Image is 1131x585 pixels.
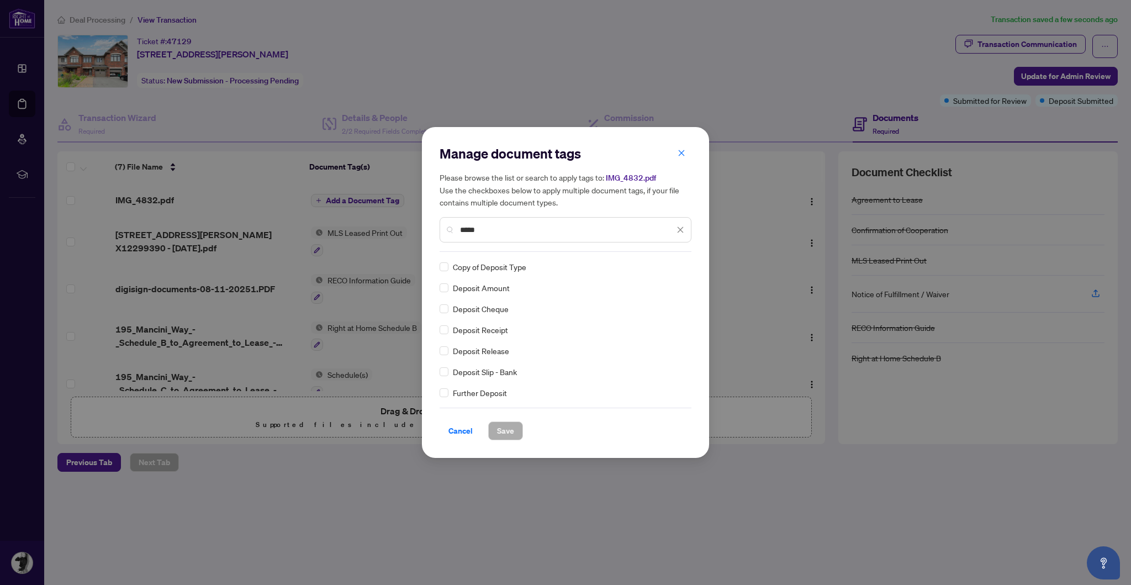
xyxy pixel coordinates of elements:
button: Open asap [1087,546,1120,579]
span: Further Deposit [453,387,507,399]
span: Deposit Amount [453,282,510,294]
h2: Manage document tags [440,145,691,162]
span: Cancel [448,422,473,440]
span: Deposit Slip - Bank [453,366,517,378]
span: Deposit Release [453,345,509,357]
button: Cancel [440,421,482,440]
span: close [678,149,685,157]
span: IMG_4832.pdf [606,173,656,183]
span: Copy of Deposit Type [453,261,526,273]
span: Deposit Receipt [453,324,508,336]
span: close [677,226,684,234]
span: Deposit Cheque [453,303,509,315]
h5: Please browse the list or search to apply tags to: Use the checkboxes below to apply multiple doc... [440,171,691,208]
button: Save [488,421,523,440]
